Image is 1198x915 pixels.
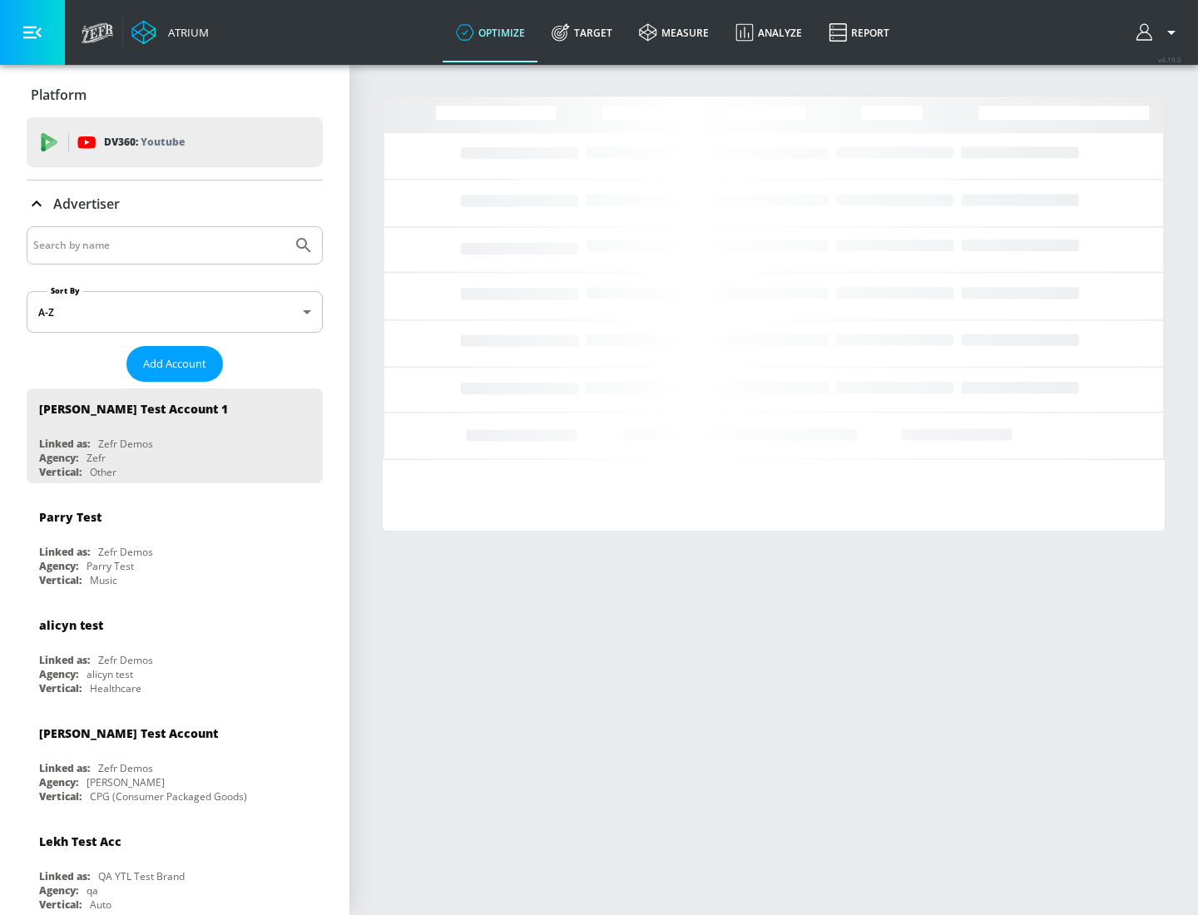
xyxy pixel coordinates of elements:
[39,667,78,681] div: Agency:
[131,20,209,45] a: Atrium
[39,451,78,465] div: Agency:
[39,465,82,479] div: Vertical:
[39,833,121,849] div: Lekh Test Acc
[27,605,323,700] div: alicyn testLinked as:Zefr DemosAgency:alicyn testVertical:Healthcare
[39,869,90,883] div: Linked as:
[39,437,90,451] div: Linked as:
[27,181,323,227] div: Advertiser
[98,761,153,775] div: Zefr Demos
[126,346,223,382] button: Add Account
[90,573,117,587] div: Music
[98,437,153,451] div: Zefr Demos
[538,2,626,62] a: Target
[161,25,209,40] div: Atrium
[39,559,78,573] div: Agency:
[141,133,185,151] p: Youtube
[27,291,323,333] div: A-Z
[98,869,185,883] div: QA YTL Test Brand
[39,545,90,559] div: Linked as:
[27,388,323,483] div: [PERSON_NAME] Test Account 1Linked as:Zefr DemosAgency:ZefrVertical:Other
[143,354,206,373] span: Add Account
[39,653,90,667] div: Linked as:
[87,883,98,898] div: qa
[98,545,153,559] div: Zefr Demos
[626,2,722,62] a: measure
[90,465,116,479] div: Other
[27,497,323,591] div: Parry TestLinked as:Zefr DemosAgency:Parry TestVertical:Music
[39,681,82,695] div: Vertical:
[90,898,111,912] div: Auto
[39,573,82,587] div: Vertical:
[87,775,165,789] div: [PERSON_NAME]
[27,713,323,808] div: [PERSON_NAME] Test AccountLinked as:Zefr DemosAgency:[PERSON_NAME]Vertical:CPG (Consumer Packaged...
[90,789,247,804] div: CPG (Consumer Packaged Goods)
[39,775,78,789] div: Agency:
[27,72,323,118] div: Platform
[98,653,153,667] div: Zefr Demos
[87,559,134,573] div: Parry Test
[39,789,82,804] div: Vertical:
[39,883,78,898] div: Agency:
[722,2,815,62] a: Analyze
[27,117,323,167] div: DV360: Youtube
[39,401,228,417] div: [PERSON_NAME] Test Account 1
[39,725,218,741] div: [PERSON_NAME] Test Account
[104,133,185,151] p: DV360:
[87,451,106,465] div: Zefr
[87,667,133,681] div: alicyn test
[31,86,87,104] p: Platform
[39,761,90,775] div: Linked as:
[33,235,285,256] input: Search by name
[1158,55,1181,64] span: v 4.19.0
[53,195,120,213] p: Advertiser
[39,617,103,633] div: alicyn test
[815,2,903,62] a: Report
[90,681,141,695] div: Healthcare
[39,898,82,912] div: Vertical:
[47,285,83,296] label: Sort By
[39,509,101,525] div: Parry Test
[443,2,538,62] a: optimize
